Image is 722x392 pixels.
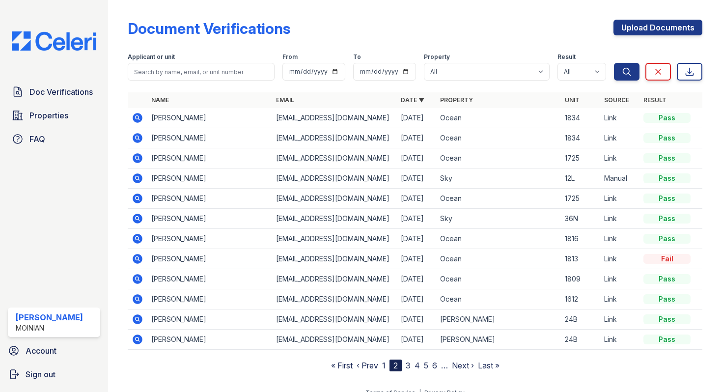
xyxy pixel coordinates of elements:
td: Ocean [436,289,561,309]
td: [EMAIL_ADDRESS][DOMAIN_NAME] [272,148,397,168]
td: [EMAIL_ADDRESS][DOMAIN_NAME] [272,209,397,229]
td: Sky [436,209,561,229]
a: 6 [432,361,437,370]
td: [PERSON_NAME] [147,209,272,229]
img: CE_Logo_Blue-a8612792a0a2168367f1c8372b55b34899dd931a85d93a1a3d3e32e68fde9ad4.png [4,31,104,51]
td: [PERSON_NAME] [147,189,272,209]
a: Source [604,96,629,104]
td: [PERSON_NAME] [147,269,272,289]
td: [EMAIL_ADDRESS][DOMAIN_NAME] [272,249,397,269]
td: [PERSON_NAME] [436,330,561,350]
td: Ocean [436,108,561,128]
td: 12L [561,168,600,189]
td: [DATE] [397,168,436,189]
td: [DATE] [397,249,436,269]
td: 1813 [561,249,600,269]
td: Link [600,108,639,128]
div: 2 [389,360,402,371]
div: Pass [643,214,691,224]
td: [EMAIL_ADDRESS][DOMAIN_NAME] [272,108,397,128]
td: 1834 [561,128,600,148]
td: [PERSON_NAME] [147,249,272,269]
td: 1809 [561,269,600,289]
td: [PERSON_NAME] [147,289,272,309]
label: Property [424,53,450,61]
td: [PERSON_NAME] [436,309,561,330]
a: Date ▼ [401,96,424,104]
td: Ocean [436,249,561,269]
label: Result [557,53,576,61]
td: 24B [561,330,600,350]
td: 36N [561,209,600,229]
span: Doc Verifications [29,86,93,98]
td: [PERSON_NAME] [147,229,272,249]
td: [PERSON_NAME] [147,330,272,350]
td: Ocean [436,269,561,289]
div: Pass [643,314,691,324]
div: Moinian [16,323,83,333]
td: [DATE] [397,108,436,128]
div: Pass [643,335,691,344]
a: ‹ Prev [357,361,378,370]
a: Sign out [4,364,104,384]
label: From [282,53,298,61]
td: [EMAIL_ADDRESS][DOMAIN_NAME] [272,330,397,350]
td: Link [600,330,639,350]
div: Pass [643,153,691,163]
td: Link [600,269,639,289]
td: 1816 [561,229,600,249]
td: [EMAIL_ADDRESS][DOMAIN_NAME] [272,269,397,289]
td: Link [600,148,639,168]
td: Manual [600,168,639,189]
td: [DATE] [397,128,436,148]
td: [DATE] [397,148,436,168]
a: Account [4,341,104,361]
div: Pass [643,133,691,143]
span: Account [26,345,56,357]
td: 1725 [561,148,600,168]
td: [PERSON_NAME] [147,168,272,189]
div: Pass [643,274,691,284]
input: Search by name, email, or unit number [128,63,275,81]
td: [EMAIL_ADDRESS][DOMAIN_NAME] [272,189,397,209]
a: Name [151,96,169,104]
td: [DATE] [397,269,436,289]
td: [EMAIL_ADDRESS][DOMAIN_NAME] [272,168,397,189]
td: [PERSON_NAME] [147,309,272,330]
a: Property [440,96,473,104]
div: Pass [643,113,691,123]
a: 3 [406,361,411,370]
div: Fail [643,254,691,264]
span: Properties [29,110,68,121]
td: [PERSON_NAME] [147,108,272,128]
a: 5 [424,361,428,370]
div: Document Verifications [128,20,290,37]
a: 1 [382,361,386,370]
a: Result [643,96,666,104]
span: … [441,360,448,371]
a: Email [276,96,294,104]
a: Upload Documents [613,20,702,35]
td: Link [600,249,639,269]
td: 1834 [561,108,600,128]
span: Sign out [26,368,56,380]
label: Applicant or unit [128,53,175,61]
div: Pass [643,194,691,203]
td: [EMAIL_ADDRESS][DOMAIN_NAME] [272,229,397,249]
td: [PERSON_NAME] [147,148,272,168]
td: Ocean [436,148,561,168]
td: 24B [561,309,600,330]
div: [PERSON_NAME] [16,311,83,323]
td: Link [600,128,639,148]
label: To [353,53,361,61]
td: [PERSON_NAME] [147,128,272,148]
a: FAQ [8,129,100,149]
td: [EMAIL_ADDRESS][DOMAIN_NAME] [272,128,397,148]
td: Ocean [436,189,561,209]
td: Link [600,209,639,229]
td: Link [600,229,639,249]
a: Unit [565,96,580,104]
td: Ocean [436,229,561,249]
a: Doc Verifications [8,82,100,102]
